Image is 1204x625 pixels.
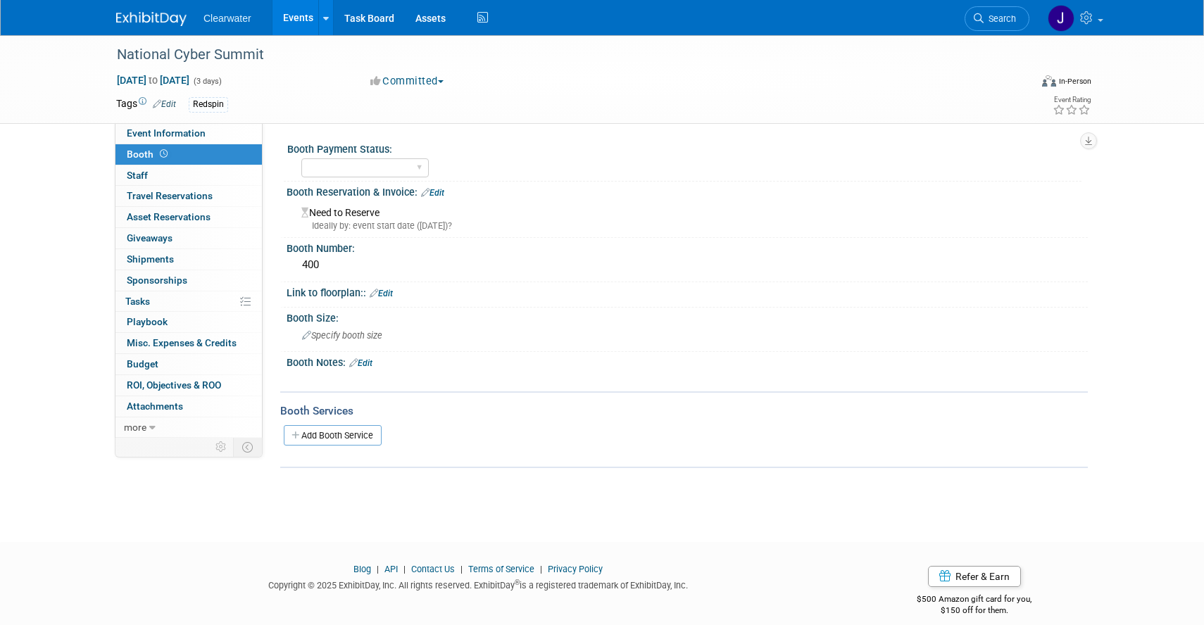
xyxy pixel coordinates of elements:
div: Event Rating [1053,96,1091,103]
a: Giveaways [115,228,262,248]
a: Add Booth Service [284,425,382,446]
div: $150 off for them. [861,605,1089,617]
div: Booth Reservation & Invoice: [287,182,1088,200]
span: Travel Reservations [127,190,213,201]
span: Attachments [127,400,183,412]
img: Format-Inperson.png [1042,75,1056,87]
div: Need to Reserve [297,202,1077,232]
div: Booth Number: [287,238,1088,255]
a: Travel Reservations [115,186,262,206]
span: ROI, Objectives & ROO [127,379,221,391]
a: Edit [421,188,444,198]
a: Sponsorships [115,270,262,291]
div: Booth Notes: [287,352,1088,370]
sup: ® [515,579,520,586]
a: Budget [115,354,262,374]
div: 400 [297,254,1077,276]
a: Shipments [115,249,262,270]
span: | [537,564,546,574]
a: Asset Reservations [115,207,262,227]
span: to [146,75,160,86]
a: ROI, Objectives & ROO [115,375,262,396]
div: National Cyber Summit [112,42,1008,68]
a: Terms of Service [468,564,534,574]
a: Staff [115,165,262,186]
div: Booth Payment Status: [287,139,1081,156]
img: ExhibitDay [116,12,187,26]
span: Event Information [127,127,206,139]
span: Clearwater [203,13,251,24]
div: Event Format [946,73,1091,94]
span: Asset Reservations [127,211,211,222]
span: Tasks [125,296,150,307]
span: Shipments [127,253,174,265]
span: | [373,564,382,574]
div: Booth Services [280,403,1088,419]
a: Edit [370,289,393,298]
span: Giveaways [127,232,173,244]
a: Search [965,6,1029,31]
a: Attachments [115,396,262,417]
span: Staff [127,170,148,181]
a: Edit [349,358,372,368]
a: Privacy Policy [548,564,603,574]
div: $500 Amazon gift card for you, [861,584,1089,617]
div: Link to floorplan:: [287,282,1088,301]
a: Refer & Earn [928,566,1021,587]
span: Budget [127,358,158,370]
span: Specify booth size [302,330,382,341]
span: Playbook [127,316,168,327]
span: | [400,564,409,574]
span: Booth not reserved yet [157,149,170,159]
td: Toggle Event Tabs [234,438,263,456]
span: Misc. Expenses & Credits [127,337,237,348]
img: Jakera Willis [1048,5,1074,32]
a: Misc. Expenses & Credits [115,333,262,353]
td: Personalize Event Tab Strip [209,438,234,456]
div: Booth Size: [287,308,1088,325]
a: Event Information [115,123,262,144]
a: Tasks [115,291,262,312]
span: [DATE] [DATE] [116,74,190,87]
span: (3 days) [192,77,222,86]
span: Search [984,13,1016,24]
a: Playbook [115,312,262,332]
button: Committed [365,74,449,89]
a: API [384,564,398,574]
div: In-Person [1058,76,1091,87]
a: more [115,417,262,438]
div: Ideally by: event start date ([DATE])? [301,220,1077,232]
div: Redspin [189,97,228,112]
a: Booth [115,144,262,165]
span: Sponsorships [127,274,187,286]
span: | [457,564,466,574]
div: Copyright © 2025 ExhibitDay, Inc. All rights reserved. ExhibitDay is a registered trademark of Ex... [116,576,840,592]
a: Blog [353,564,371,574]
a: Edit [153,99,176,109]
span: more [124,422,146,433]
td: Tags [116,96,176,113]
span: Booth [127,149,170,160]
a: Contact Us [411,564,455,574]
